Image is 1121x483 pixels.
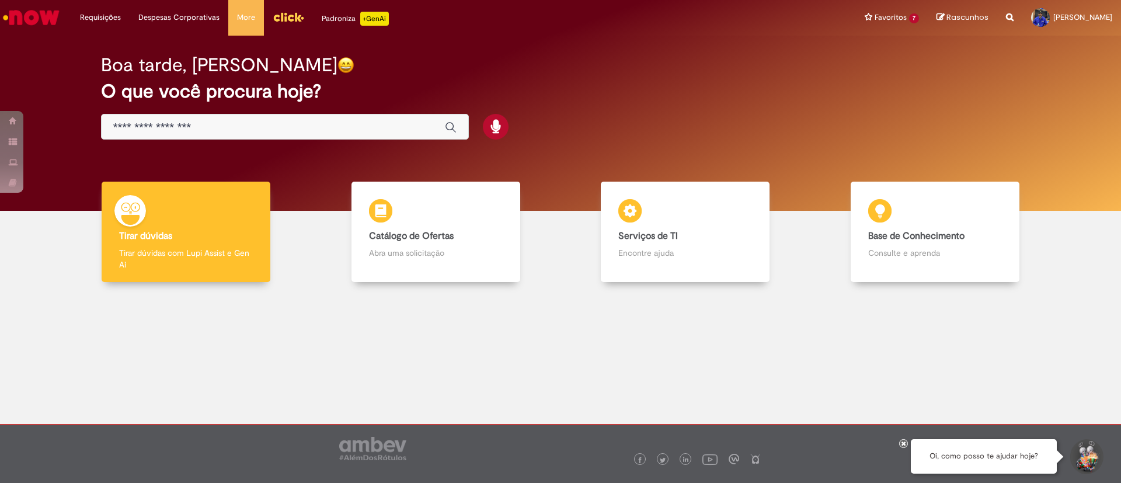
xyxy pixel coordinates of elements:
[810,182,1060,283] a: Base de Conhecimento Consulte e aprenda
[369,247,503,259] p: Abra uma solicitação
[369,230,454,242] b: Catálogo de Ofertas
[875,12,907,23] span: Favoritos
[339,437,406,460] img: logo_footer_ambev_rotulo_gray.png
[560,182,810,283] a: Serviços de TI Encontre ajuda
[119,247,253,270] p: Tirar dúvidas com Lupi Assist e Gen Ai
[80,12,121,23] span: Requisições
[868,230,965,242] b: Base de Conhecimento
[750,454,761,464] img: logo_footer_naosei.png
[119,230,172,242] b: Tirar dúvidas
[138,12,220,23] span: Despesas Corporativas
[911,439,1057,474] div: Oi, como posso te ajudar hoje?
[729,454,739,464] img: logo_footer_workplace.png
[683,457,689,464] img: logo_footer_linkedin.png
[61,182,311,283] a: Tirar dúvidas Tirar dúvidas com Lupi Assist e Gen Ai
[637,457,643,463] img: logo_footer_facebook.png
[909,13,919,23] span: 7
[1068,439,1103,474] button: Iniciar Conversa de Suporte
[311,182,561,283] a: Catálogo de Ofertas Abra uma solicitação
[101,81,1021,102] h2: O que você procura hoje?
[1,6,61,29] img: ServiceNow
[360,12,389,26] p: +GenAi
[660,457,666,463] img: logo_footer_twitter.png
[946,12,988,23] span: Rascunhos
[618,247,752,259] p: Encontre ajuda
[101,55,337,75] h2: Boa tarde, [PERSON_NAME]
[337,57,354,74] img: happy-face.png
[937,12,988,23] a: Rascunhos
[273,8,304,26] img: click_logo_yellow_360x200.png
[868,247,1002,259] p: Consulte e aprenda
[702,451,718,467] img: logo_footer_youtube.png
[237,12,255,23] span: More
[1053,12,1112,22] span: [PERSON_NAME]
[618,230,678,242] b: Serviços de TI
[322,12,389,26] div: Padroniza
